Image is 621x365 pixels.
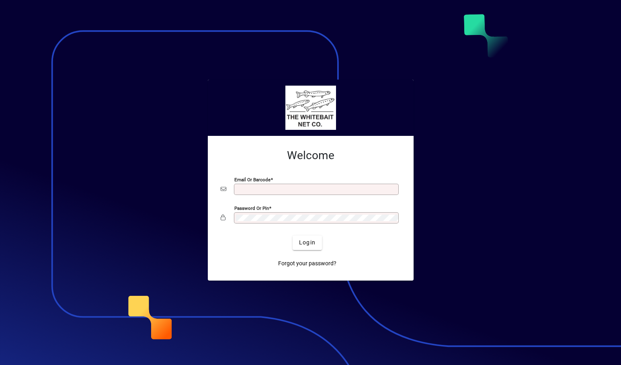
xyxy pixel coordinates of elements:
span: Login [299,238,316,247]
h2: Welcome [221,149,401,162]
mat-label: Email or Barcode [234,176,271,182]
a: Forgot your password? [275,256,340,271]
button: Login [293,236,322,250]
mat-label: Password or Pin [234,205,269,211]
span: Forgot your password? [278,259,336,268]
